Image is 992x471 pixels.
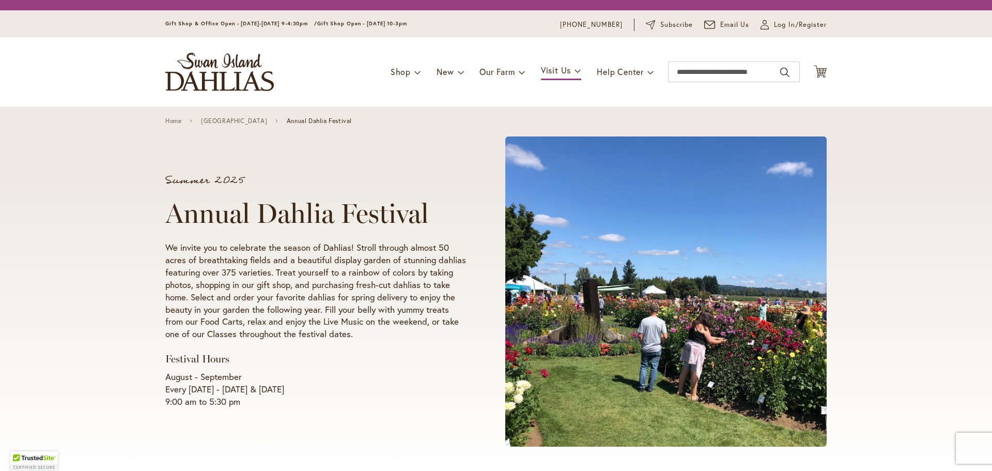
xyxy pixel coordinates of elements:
[165,20,317,27] span: Gift Shop & Office Open - [DATE]-[DATE] 9-4:30pm /
[597,66,644,77] span: Help Center
[165,371,466,408] p: August - September Every [DATE] - [DATE] & [DATE] 9:00 am to 5:30 pm
[287,117,352,125] span: Annual Dahlia Festival
[720,20,750,30] span: Email Us
[165,241,466,341] p: We invite you to celebrate the season of Dahlias! Stroll through almost 50 acres of breathtaking ...
[560,20,623,30] a: [PHONE_NUMBER]
[165,117,181,125] a: Home
[761,20,827,30] a: Log In/Register
[391,66,411,77] span: Shop
[541,65,571,75] span: Visit Us
[437,66,454,77] span: New
[10,451,58,471] div: TrustedSite Certified
[165,175,466,186] p: Summer 2025
[660,20,693,30] span: Subscribe
[201,117,267,125] a: [GEOGRAPHIC_DATA]
[165,353,466,366] h3: Festival Hours
[479,66,515,77] span: Our Farm
[704,20,750,30] a: Email Us
[774,20,827,30] span: Log In/Register
[317,20,407,27] span: Gift Shop Open - [DATE] 10-3pm
[780,64,789,81] button: Search
[165,198,466,229] h1: Annual Dahlia Festival
[165,53,274,91] a: store logo
[646,20,693,30] a: Subscribe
